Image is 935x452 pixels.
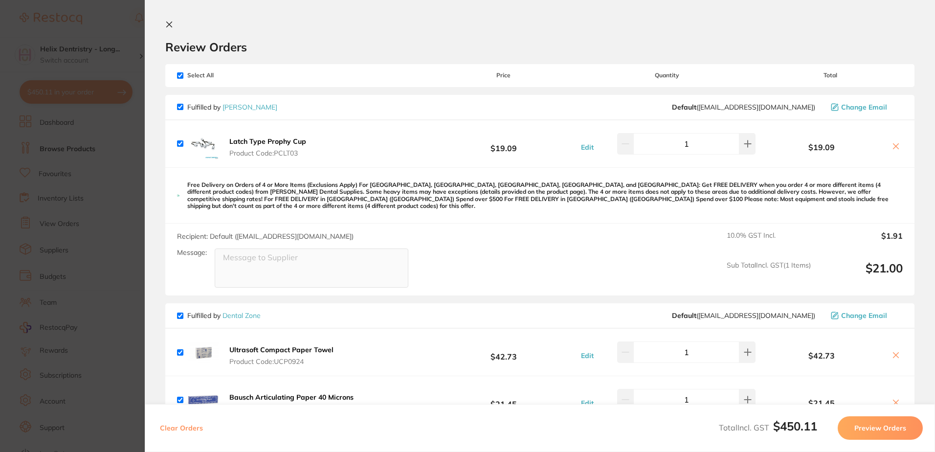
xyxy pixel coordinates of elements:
[229,393,354,402] b: Bausch Articulating Paper 40 Microns
[187,337,219,368] img: MGN4djh6ZQ
[431,343,576,362] b: $42.73
[578,143,597,152] button: Edit
[431,391,576,409] b: $21.45
[223,103,277,112] a: [PERSON_NAME]
[841,312,887,319] span: Change Email
[578,399,597,407] button: Edit
[757,399,885,407] b: $21.45
[757,143,885,152] b: $19.09
[838,416,923,440] button: Preview Orders
[226,137,309,158] button: Latch Type Prophy Cup Product Code:PCLT03
[223,311,261,320] a: Dental Zone
[187,384,219,415] img: NXNwZmppOQ
[165,40,914,54] h2: Review Orders
[576,72,757,79] span: Quantity
[187,128,219,159] img: eXlhcmRsZQ
[819,261,903,288] output: $21.00
[727,231,811,253] span: 10.0 % GST Incl.
[828,103,903,112] button: Change Email
[177,249,207,257] label: Message:
[157,416,206,440] button: Clear Orders
[773,419,817,433] b: $450.11
[177,72,275,79] span: Select All
[841,103,887,111] span: Change Email
[578,351,597,360] button: Edit
[226,393,356,413] button: Bausch Articulating Paper 40 Microns Product Code:BK09
[757,72,903,79] span: Total
[177,232,354,241] span: Recipient: Default ( [EMAIL_ADDRESS][DOMAIN_NAME] )
[229,345,334,354] b: Ultrasoft Compact Paper Towel
[187,312,261,319] p: Fulfilled by
[229,149,306,157] span: Product Code: PCLT03
[226,345,336,366] button: Ultrasoft Compact Paper Towel Product Code:UCP0924
[719,423,817,432] span: Total Incl. GST
[672,312,815,319] span: hello@dentalzone.com.au
[431,135,576,153] b: $19.09
[229,358,334,365] span: Product Code: UCP0924
[672,103,696,112] b: Default
[828,311,903,320] button: Change Email
[187,103,277,111] p: Fulfilled by
[727,261,811,288] span: Sub Total Incl. GST ( 1 Items)
[819,231,903,253] output: $1.91
[187,181,903,210] p: Free Delivery on Orders of 4 or More Items (Exclusions Apply) For [GEOGRAPHIC_DATA], [GEOGRAPHIC_...
[672,103,815,111] span: save@adamdental.com.au
[757,351,885,360] b: $42.73
[431,72,576,79] span: Price
[672,311,696,320] b: Default
[229,137,306,146] b: Latch Type Prophy Cup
